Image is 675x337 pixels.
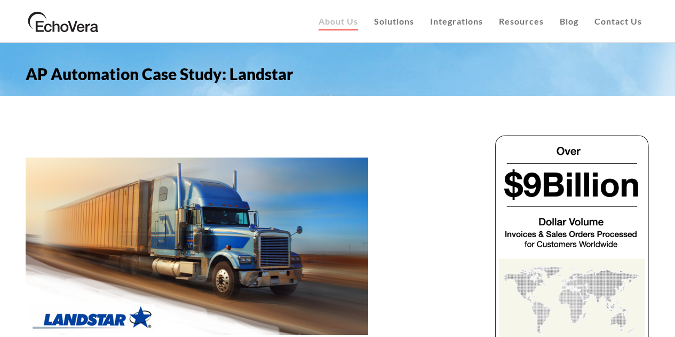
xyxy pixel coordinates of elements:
[594,16,642,26] span: Contact Us
[26,64,293,83] span: AP Automation Case Study: Landstar
[430,16,483,26] span: Integrations
[26,8,101,35] img: EchoVera
[499,16,544,26] span: Resources
[560,16,578,26] span: Blog
[374,16,414,26] span: Solutions
[319,16,358,26] span: About Us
